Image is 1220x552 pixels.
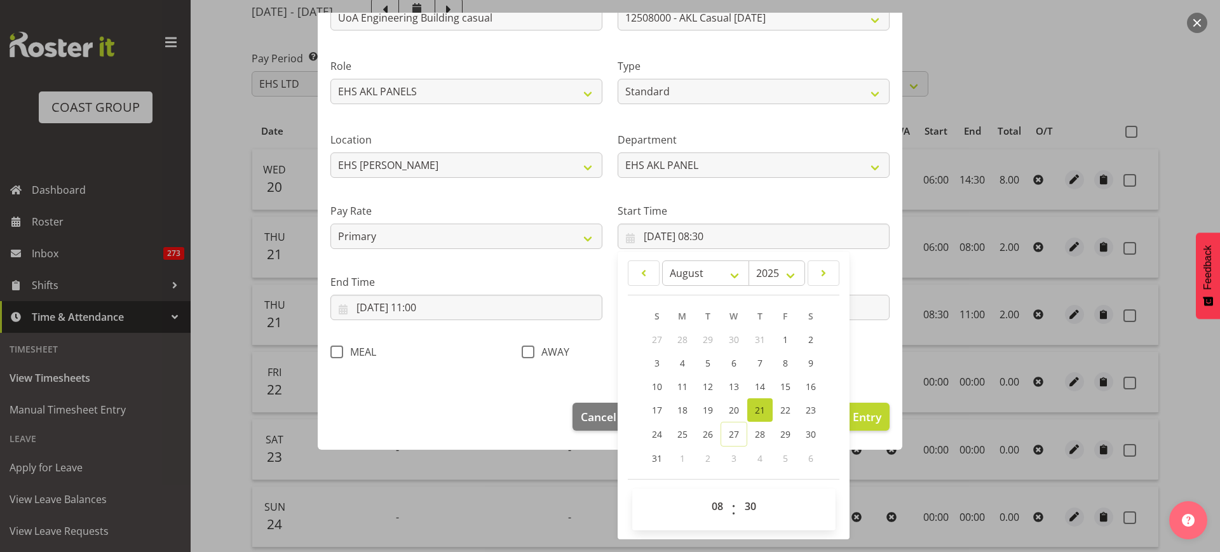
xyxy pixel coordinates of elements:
[755,428,765,440] span: 28
[798,422,823,447] a: 30
[798,398,823,422] a: 23
[644,351,670,375] a: 3
[705,310,710,322] span: T
[798,351,823,375] a: 9
[755,380,765,393] span: 14
[705,452,710,464] span: 2
[757,357,762,369] span: 7
[1196,232,1220,319] button: Feedback - Show survey
[644,422,670,447] a: 24
[773,422,798,447] a: 29
[618,132,890,147] label: Department
[810,409,881,424] span: Update Entry
[808,310,813,322] span: S
[703,380,713,393] span: 12
[729,404,739,416] span: 20
[1182,514,1195,527] img: help-xxl-2.png
[652,452,662,464] span: 31
[534,346,569,358] span: AWAY
[330,58,602,74] label: Role
[677,333,688,346] span: 28
[757,310,762,322] span: T
[721,375,747,398] a: 13
[808,452,813,464] span: 6
[618,203,890,219] label: Start Time
[618,58,890,74] label: Type
[780,404,790,416] span: 22
[806,428,816,440] span: 30
[729,310,738,322] span: W
[729,333,739,346] span: 30
[773,398,798,422] a: 22
[695,422,721,447] a: 26
[678,310,686,322] span: M
[780,428,790,440] span: 29
[695,351,721,375] a: 5
[721,398,747,422] a: 20
[654,310,660,322] span: S
[703,404,713,416] span: 19
[731,357,736,369] span: 6
[670,375,695,398] a: 11
[721,351,747,375] a: 6
[806,404,816,416] span: 23
[330,274,602,290] label: End Time
[747,375,773,398] a: 14
[343,346,376,358] span: MEAL
[808,357,813,369] span: 9
[747,422,773,447] a: 28
[731,494,736,525] span: :
[695,375,721,398] a: 12
[783,333,788,346] span: 1
[798,375,823,398] a: 16
[773,351,798,375] a: 8
[670,351,695,375] a: 4
[757,452,762,464] span: 4
[773,375,798,398] a: 15
[783,310,787,322] span: F
[783,452,788,464] span: 5
[654,357,660,369] span: 3
[1202,245,1214,290] span: Feedback
[680,452,685,464] span: 1
[755,404,765,416] span: 21
[721,422,747,447] a: 27
[330,295,602,320] input: Click to select...
[670,422,695,447] a: 25
[703,333,713,346] span: 29
[798,328,823,351] a: 2
[677,380,688,393] span: 11
[729,380,739,393] span: 13
[747,351,773,375] a: 7
[618,224,890,249] input: Click to select...
[581,408,616,425] span: Cancel
[806,380,816,393] span: 16
[705,357,710,369] span: 5
[652,428,662,440] span: 24
[330,203,602,219] label: Pay Rate
[677,428,688,440] span: 25
[729,428,739,440] span: 27
[680,357,685,369] span: 4
[652,333,662,346] span: 27
[780,380,790,393] span: 15
[783,357,788,369] span: 8
[644,447,670,470] a: 31
[731,452,736,464] span: 3
[573,403,625,431] button: Cancel
[652,404,662,416] span: 17
[755,333,765,346] span: 31
[695,398,721,422] a: 19
[670,398,695,422] a: 18
[330,132,602,147] label: Location
[330,5,602,30] input: Shift Name
[808,333,813,346] span: 2
[677,404,688,416] span: 18
[644,375,670,398] a: 10
[644,398,670,422] a: 17
[747,398,773,422] a: 21
[773,328,798,351] a: 1
[652,380,662,393] span: 10
[703,428,713,440] span: 26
